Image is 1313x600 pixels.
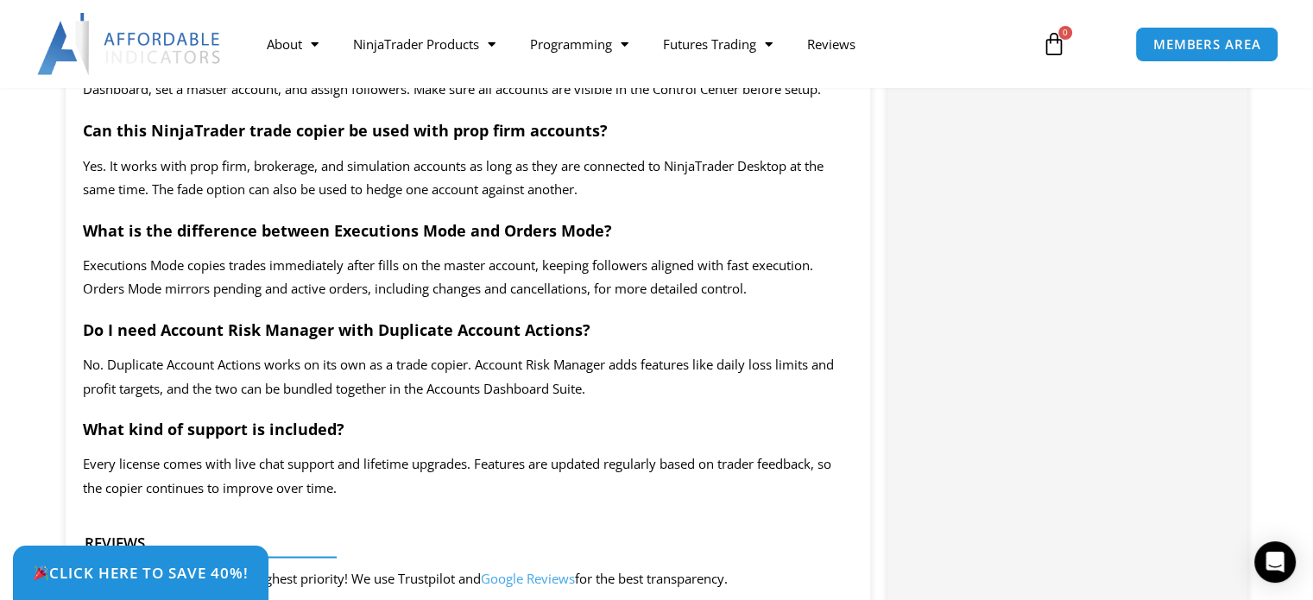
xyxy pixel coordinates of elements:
[13,546,268,600] a: 🎉Click Here to save 40%!
[37,13,223,75] img: LogoAI | Affordable Indicators – NinjaTrader
[83,355,834,396] span: No. Duplicate Account Actions works on its own as a trade copier. Account Risk Manager adds featu...
[1135,27,1279,62] a: MEMBERS AREA
[85,534,838,551] h4: Reviews
[249,24,1025,64] nav: Menu
[1153,38,1261,51] span: MEMBERS AREA
[83,156,824,198] span: Yes. It works with prop firm, brokerage, and simulation accounts as long as they are connected to...
[513,24,646,64] a: Programming
[83,319,590,339] strong: Do I need Account Risk Manager with Duplicate Account Actions?
[1016,19,1092,69] a: 0
[33,565,249,580] span: Click Here to save 40%!
[83,454,831,496] span: Every license comes with live chat support and lifetime upgrades. Features are updated regularly ...
[1058,26,1072,40] span: 0
[34,565,48,580] img: 🎉
[646,24,790,64] a: Futures Trading
[83,120,608,141] strong: Can this NinjaTrader trade copier be used with prop firm accounts?
[83,256,813,297] span: Executions Mode copies trades immediately after fills on the master account, keeping followers al...
[336,24,513,64] a: NinjaTrader Products
[249,24,336,64] a: About
[83,219,612,240] strong: What is the difference between Executions Mode and Orders Mode?
[83,418,344,439] strong: What kind of support is included?
[1254,541,1296,583] div: Open Intercom Messenger
[790,24,873,64] a: Reviews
